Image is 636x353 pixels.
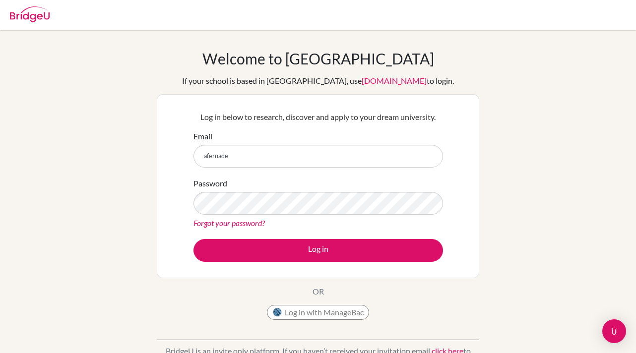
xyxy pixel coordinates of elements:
[602,319,626,343] div: Open Intercom Messenger
[202,50,434,67] h1: Welcome to [GEOGRAPHIC_DATA]
[193,130,212,142] label: Email
[193,177,227,189] label: Password
[182,75,454,87] div: If your school is based in [GEOGRAPHIC_DATA], use to login.
[362,76,427,85] a: [DOMAIN_NAME]
[193,239,443,262] button: Log in
[267,305,369,320] button: Log in with ManageBac
[10,6,50,22] img: Bridge-U
[193,111,443,123] p: Log in below to research, discover and apply to your dream university.
[193,218,265,228] a: Forgot your password?
[313,286,324,297] p: OR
